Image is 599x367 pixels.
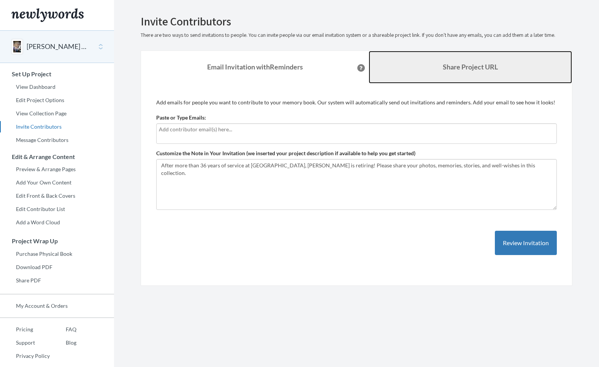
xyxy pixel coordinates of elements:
[495,231,557,255] button: Review Invitation
[11,8,84,22] img: Newlywords logo
[16,5,43,12] span: Support
[156,99,557,106] p: Add emails for people you want to contribute to your memory book. Our system will automatically s...
[50,337,76,348] a: Blog
[156,159,557,210] textarea: After more than 36 years of service at [GEOGRAPHIC_DATA], [PERSON_NAME] is retiring! Please share...
[0,71,114,77] h3: Set Up Project
[27,42,88,52] button: [PERSON_NAME] Retirement
[141,32,572,39] p: There are two ways to send invitations to people. You can invite people via our email invitation ...
[156,150,415,157] label: Customize the Note in Your Invitation (we inserted your project description if available to help ...
[141,15,572,28] h2: Invite Contributors
[0,153,114,160] h3: Edit & Arrange Content
[0,238,114,244] h3: Project Wrap Up
[207,63,303,71] strong: Email Invitation with Reminders
[159,125,554,134] input: Add contributor email(s) here...
[443,63,498,71] b: Share Project URL
[50,324,76,335] a: FAQ
[156,114,206,121] label: Paste or Type Emails:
